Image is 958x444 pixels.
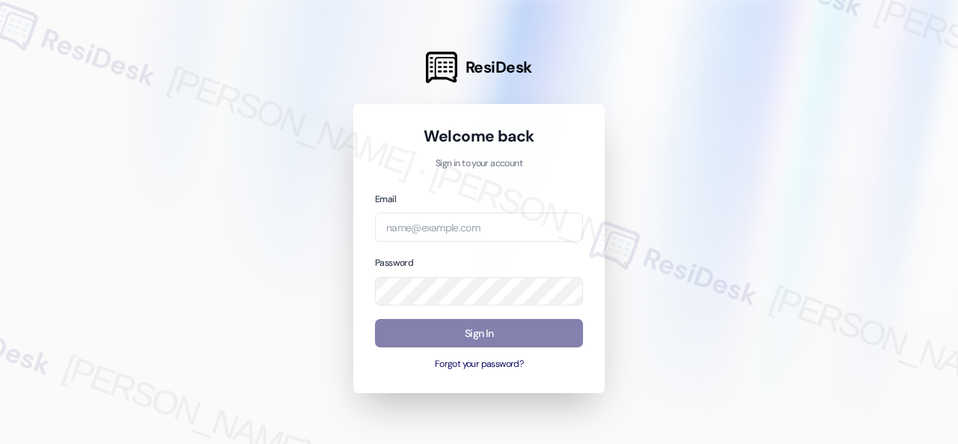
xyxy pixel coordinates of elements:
input: name@example.com [375,213,583,242]
span: ResiDesk [466,57,532,78]
p: Sign in to your account [375,157,583,171]
img: ResiDesk Logo [426,52,457,83]
button: Forgot your password? [375,358,583,371]
label: Email [375,193,396,205]
label: Password [375,257,413,269]
h1: Welcome back [375,126,583,147]
button: Sign In [375,319,583,348]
